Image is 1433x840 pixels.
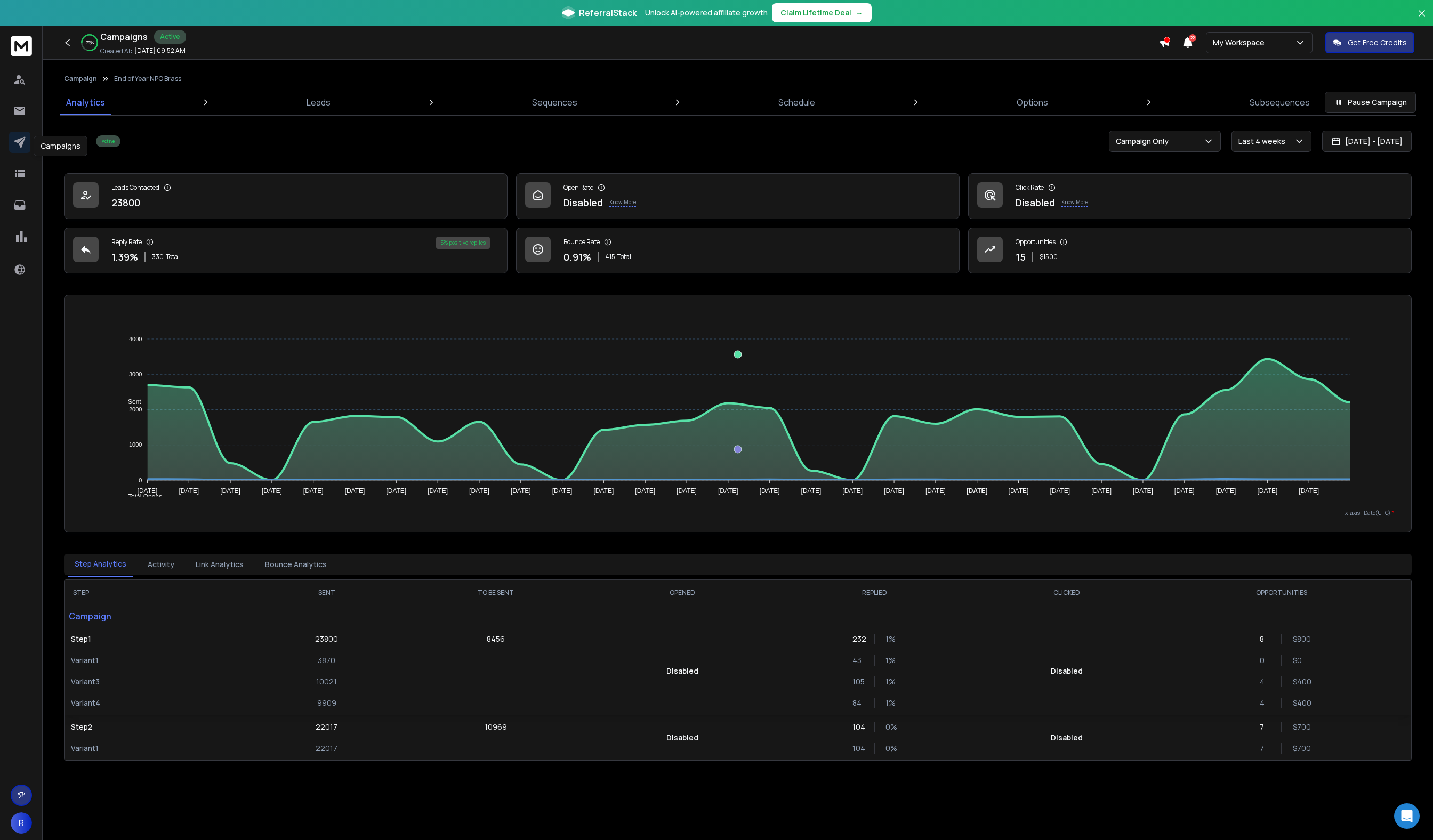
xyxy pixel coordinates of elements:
button: [DATE] - [DATE] [1322,131,1412,152]
p: Campaign Only [1116,136,1173,147]
p: 1.39 % [111,249,138,264]
a: Schedule [772,90,822,115]
tspan: [DATE] [1299,487,1319,495]
p: 0.91 % [563,249,591,264]
p: $ 400 [1293,698,1303,708]
p: 8 [1260,634,1270,644]
button: Claim Lifetime Deal→ [772,3,872,22]
button: R [11,812,32,834]
p: $ 700 [1293,722,1303,732]
p: Disabled [1051,666,1083,676]
span: ReferralStack [579,6,637,19]
tspan: [DATE] [925,487,946,495]
p: Subsequences [1250,96,1310,109]
p: 23800 [315,634,338,644]
p: $ 700 [1293,743,1303,754]
p: 9909 [317,698,336,708]
a: Subsequences [1243,90,1316,115]
a: Click RateDisabledKnow More [968,173,1412,219]
p: 43 [852,655,863,666]
tspan: [DATE] [386,487,406,495]
p: 10969 [485,722,507,732]
p: Variant 3 [71,676,253,687]
a: Opportunities15$1500 [968,228,1412,273]
div: 5 % positive replies [436,237,490,249]
th: REPLIED [767,580,982,605]
th: TO BE SENT [395,580,597,605]
p: Disabled [666,732,698,743]
p: Variant 1 [71,655,253,666]
div: Open Intercom Messenger [1394,803,1420,829]
button: Activity [141,553,181,576]
tspan: [DATE] [1216,487,1236,495]
button: Link Analytics [189,553,250,576]
tspan: [DATE] [137,487,157,495]
p: 8456 [487,634,505,644]
p: 10021 [316,676,337,687]
tspan: [DATE] [760,487,780,495]
span: Total [617,253,631,261]
span: 22 [1189,34,1196,42]
button: Pause Campaign [1325,92,1416,113]
p: 232 [852,634,863,644]
th: CLICKED [982,580,1152,605]
p: Open Rate [563,183,593,192]
p: $ 1500 [1040,253,1058,261]
button: Get Free Credits [1325,32,1414,53]
a: Leads Contacted23800 [64,173,508,219]
tspan: [DATE] [801,487,822,495]
p: Disabled [563,195,603,210]
p: Step 1 [71,634,253,644]
a: Leads [300,90,337,115]
p: 104 [852,743,863,754]
p: 0 [1260,655,1270,666]
tspan: [DATE] [842,487,863,495]
button: Close banner [1415,6,1429,32]
tspan: 3000 [129,371,142,377]
p: 7 [1260,743,1270,754]
button: Bounce Analytics [259,553,333,576]
span: 415 [605,253,615,261]
p: My Workspace [1213,37,1269,48]
tspan: [DATE] [1258,487,1278,495]
p: 1 % [885,634,896,644]
tspan: [DATE] [677,487,697,495]
th: SENT [259,580,395,605]
p: Leads Contacted [111,183,159,192]
tspan: [DATE] [884,487,904,495]
div: Campaigns [34,136,87,156]
tspan: [DATE] [1050,487,1070,495]
p: 79 % [86,39,94,46]
p: Get Free Credits [1348,37,1407,48]
p: 3870 [318,655,335,666]
tspan: [DATE] [344,487,365,495]
a: Open RateDisabledKnow More [516,173,960,219]
p: Options [1017,96,1048,109]
tspan: [DATE] [303,487,323,495]
p: 22017 [316,743,337,754]
tspan: [DATE] [220,487,240,495]
th: OPPORTUNITIES [1152,580,1411,605]
tspan: 1000 [129,441,142,448]
tspan: [DATE] [469,487,489,495]
div: Active [96,135,120,147]
h1: Campaigns [100,30,148,43]
p: Know More [1061,198,1088,207]
p: 1 % [885,655,896,666]
tspan: [DATE] [1092,487,1112,495]
tspan: 4000 [129,336,142,342]
tspan: [DATE] [1133,487,1153,495]
p: 15 [1016,249,1026,264]
span: Total [166,253,180,261]
p: Step 2 [71,722,253,732]
span: → [856,7,863,18]
p: 1 % [885,676,896,687]
th: OPENED [597,580,767,605]
tspan: [DATE] [179,487,199,495]
p: 22017 [316,722,337,732]
a: Analytics [60,90,111,115]
p: [DATE] 09:52 AM [134,46,186,55]
button: Campaign [64,75,97,83]
p: x-axis : Date(UTC) [82,509,1394,517]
